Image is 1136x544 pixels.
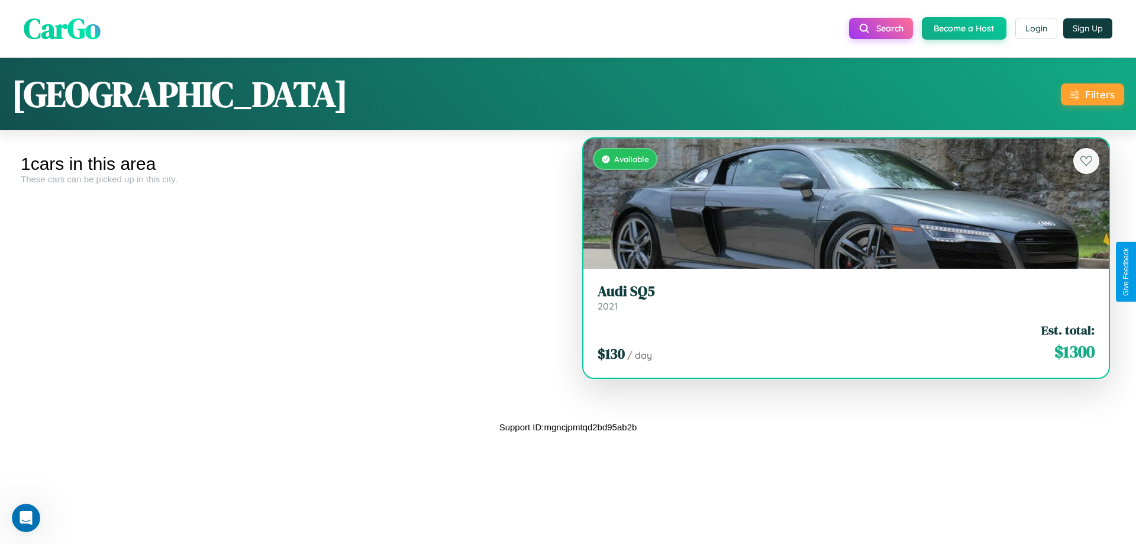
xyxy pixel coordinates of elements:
button: Filters [1061,83,1124,105]
iframe: Intercom live chat [12,504,40,532]
span: / day [627,349,652,361]
span: 2021 [598,300,618,312]
h3: Audi SQ5 [598,283,1095,300]
div: Filters [1085,88,1115,101]
div: These cars can be picked up in this city. [21,174,559,184]
button: Become a Host [922,17,1006,40]
button: Sign Up [1063,18,1112,38]
a: Audi SQ52021 [598,283,1095,312]
h1: [GEOGRAPHIC_DATA] [12,70,348,118]
button: Search [849,18,913,39]
span: $ 1300 [1054,340,1095,363]
span: Est. total: [1041,321,1095,339]
div: Give Feedback [1122,248,1130,296]
button: Login [1015,18,1057,39]
div: 1 cars in this area [21,154,559,174]
span: Available [614,154,649,164]
span: $ 130 [598,344,625,363]
p: Support ID: mgncjpmtqd2bd95ab2b [499,419,637,435]
span: Search [876,23,903,34]
span: CarGo [24,9,101,48]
